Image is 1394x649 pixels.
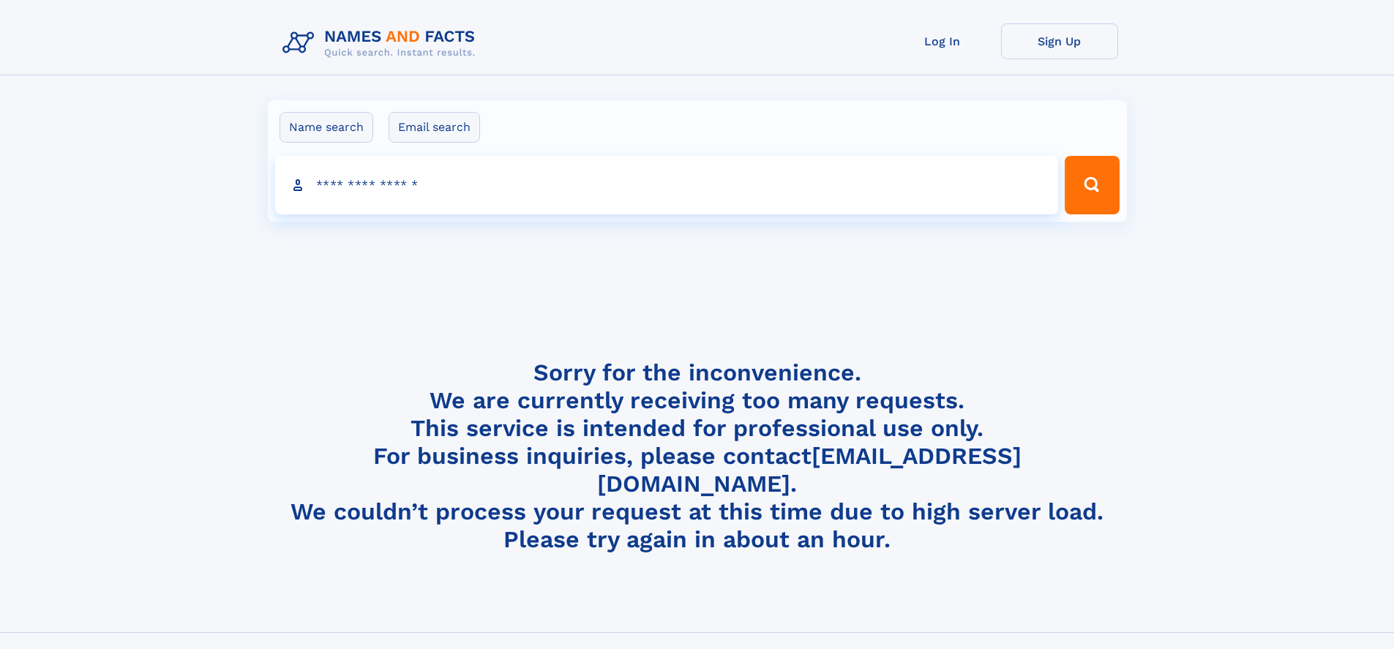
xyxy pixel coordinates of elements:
[280,112,373,143] label: Name search
[389,112,480,143] label: Email search
[277,23,487,63] img: Logo Names and Facts
[597,442,1022,498] a: [EMAIL_ADDRESS][DOMAIN_NAME]
[275,156,1059,214] input: search input
[1001,23,1118,59] a: Sign Up
[1065,156,1119,214] button: Search Button
[277,359,1118,554] h4: Sorry for the inconvenience. We are currently receiving too many requests. This service is intend...
[884,23,1001,59] a: Log In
